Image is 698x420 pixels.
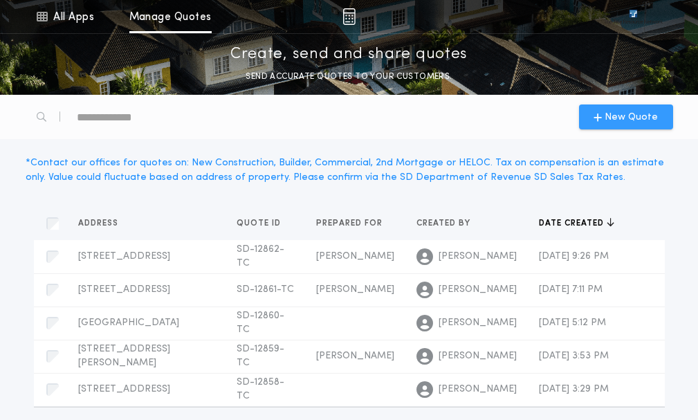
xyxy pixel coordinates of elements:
[342,8,356,25] img: img
[316,251,394,262] span: [PERSON_NAME]
[604,10,662,24] img: vs-icon
[78,284,170,295] span: [STREET_ADDRESS]
[539,218,607,229] span: Date created
[605,110,658,125] span: New Quote
[237,311,284,335] span: SD-12860-TC
[237,244,284,268] span: SD-12862-TC
[579,104,673,129] button: New Quote
[539,318,606,328] span: [DATE] 5:12 PM
[316,351,394,361] span: [PERSON_NAME]
[539,251,609,262] span: [DATE] 9:26 PM
[416,217,481,230] button: Created by
[78,384,170,394] span: [STREET_ADDRESS]
[439,383,517,396] span: [PERSON_NAME]
[246,70,452,84] p: SEND ACCURATE QUOTES TO YOUR CUSTOMERS.
[78,217,129,230] button: Address
[539,284,603,295] span: [DATE] 7:11 PM
[539,384,609,394] span: [DATE] 3:29 PM
[78,251,170,262] span: [STREET_ADDRESS]
[439,250,517,264] span: [PERSON_NAME]
[78,318,179,328] span: [GEOGRAPHIC_DATA]
[237,377,284,401] span: SD-12858-TC
[237,284,294,295] span: SD-12861-TC
[78,218,121,229] span: Address
[237,217,291,230] button: Quote ID
[439,316,517,330] span: [PERSON_NAME]
[78,344,170,368] span: [STREET_ADDRESS][PERSON_NAME]
[416,218,473,229] span: Created by
[439,349,517,363] span: [PERSON_NAME]
[237,218,284,229] span: Quote ID
[237,344,284,368] span: SD-12859-TC
[539,217,614,230] button: Date created
[539,351,609,361] span: [DATE] 3:53 PM
[439,283,517,297] span: [PERSON_NAME]
[316,218,385,229] span: Prepared for
[316,284,394,295] span: [PERSON_NAME]
[26,156,673,185] div: * Contact our offices for quotes on: New Construction, Builder, Commercial, 2nd Mortgage or HELOC...
[230,44,468,66] p: Create, send and share quotes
